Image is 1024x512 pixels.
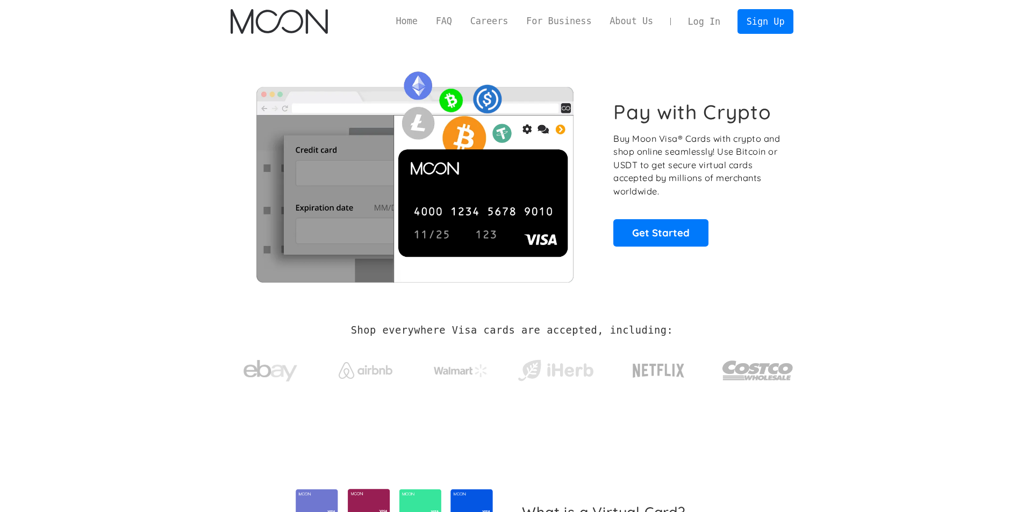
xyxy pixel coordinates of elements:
a: About Us [600,15,662,28]
a: iHerb [515,346,596,390]
img: Moon Cards let you spend your crypto anywhere Visa is accepted. [231,64,599,282]
h2: Shop everywhere Visa cards are accepted, including: [351,324,673,336]
a: Netflix [611,347,707,390]
p: Buy Moon Visa® Cards with crypto and shop online seamlessly! Use Bitcoin or USDT to get secure vi... [613,132,782,198]
img: ebay [244,354,297,388]
img: Moon Logo [231,9,328,34]
a: Airbnb [325,351,405,384]
img: iHerb [515,357,596,385]
a: Get Started [613,219,708,246]
a: For Business [517,15,600,28]
a: Log In [679,10,729,33]
img: Walmart [434,364,488,377]
img: Costco [722,350,794,391]
h1: Pay with Crypto [613,100,771,124]
img: Netflix [632,357,685,384]
a: FAQ [427,15,461,28]
a: Walmart [420,354,500,383]
a: Careers [461,15,517,28]
a: Home [387,15,427,28]
a: Costco [722,340,794,396]
a: ebay [231,343,311,393]
a: home [231,9,328,34]
img: Airbnb [339,362,392,379]
a: Sign Up [737,9,793,33]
